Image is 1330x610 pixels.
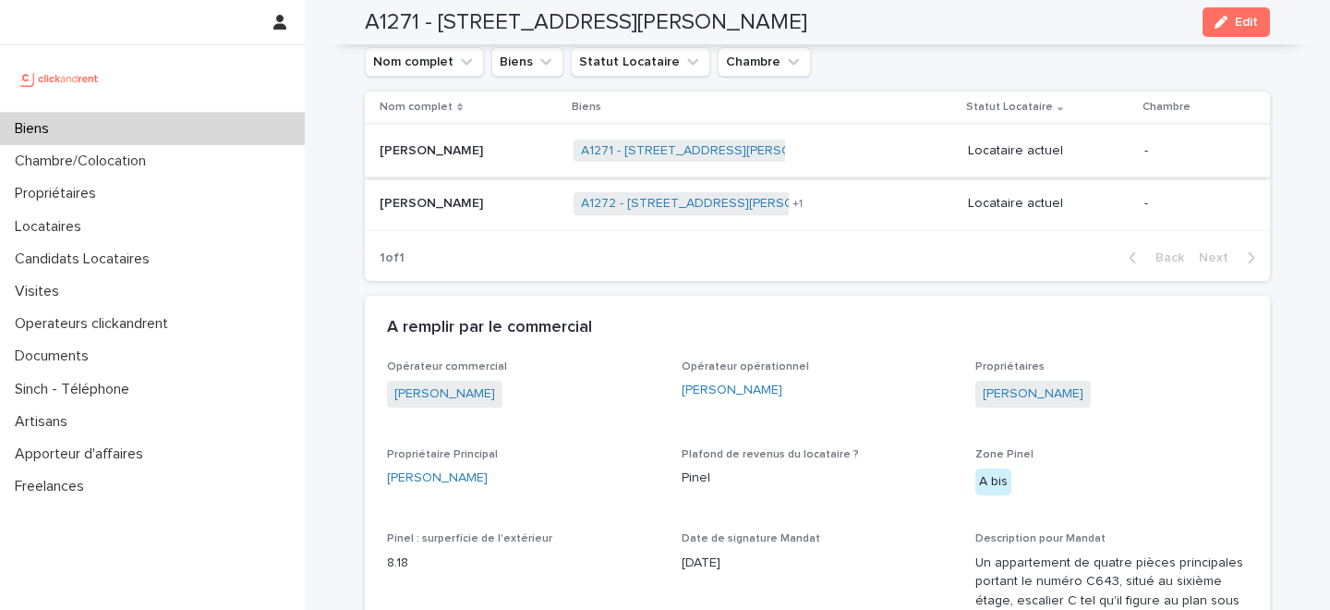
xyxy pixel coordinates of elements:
span: Propriétaire Principal [387,449,498,460]
a: [PERSON_NAME] [682,381,782,400]
p: Biens [572,97,601,117]
span: Propriétaires [975,361,1045,372]
button: Next [1191,250,1270,266]
span: Opérateur commercial [387,361,507,372]
p: Locataires [7,218,96,236]
p: [PERSON_NAME] [380,192,487,212]
span: Opérateur opérationnel [682,361,809,372]
a: [PERSON_NAME] [983,384,1083,404]
span: Zone Pinel [975,449,1034,460]
p: Pinel [682,469,954,488]
button: Back [1114,250,1191,266]
p: Statut Locataire [966,97,1053,117]
span: Back [1144,251,1184,264]
button: Chambre [718,47,811,77]
p: Visites [7,283,74,300]
p: [DATE] [682,554,954,573]
p: Biens [7,120,64,138]
p: 1 of 1 [365,236,419,281]
span: Edit [1235,16,1258,29]
p: 8.18 [387,554,659,573]
h2: A remplir par le commercial [387,318,592,338]
p: Locataire actuel [968,143,1130,159]
span: + 1 [792,199,803,210]
p: Locataire actuel [968,196,1130,212]
span: Next [1199,251,1239,264]
a: A1272 - [STREET_ADDRESS][PERSON_NAME] [581,196,850,212]
img: UCB0brd3T0yccxBKYDjQ [15,60,104,97]
span: Date de signature Mandat [682,533,820,544]
a: [PERSON_NAME] [387,469,488,488]
p: Freelances [7,478,99,495]
p: [PERSON_NAME] [380,140,487,159]
tr: [PERSON_NAME][PERSON_NAME] A1272 - [STREET_ADDRESS][PERSON_NAME] +1Locataire actuel- [365,177,1270,231]
p: Chambre [1143,97,1191,117]
tr: [PERSON_NAME][PERSON_NAME] A1271 - [STREET_ADDRESS][PERSON_NAME] Locataire actuel- [365,124,1270,177]
button: Edit [1203,7,1270,37]
p: Sinch - Téléphone [7,381,144,398]
a: A1271 - [STREET_ADDRESS][PERSON_NAME] [581,143,847,159]
button: Statut Locataire [571,47,710,77]
span: Pinel : surperficie de l'extérieur [387,533,552,544]
div: A bis [975,469,1011,495]
p: Propriétaires [7,185,111,202]
p: Chambre/Colocation [7,152,161,170]
p: - [1144,196,1240,212]
a: [PERSON_NAME] [394,384,495,404]
button: Biens [491,47,563,77]
p: Nom complet [380,97,453,117]
p: Apporteur d'affaires [7,445,158,463]
button: Nom complet [365,47,484,77]
p: Operateurs clickandrent [7,315,183,333]
span: Plafond de revenus du locataire ? [682,449,859,460]
h2: A1271 - [STREET_ADDRESS][PERSON_NAME] [365,9,807,36]
p: - [1144,143,1240,159]
p: Candidats Locataires [7,250,164,268]
span: Description pour Mandat [975,533,1106,544]
p: Artisans [7,413,82,431]
p: Documents [7,348,103,365]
